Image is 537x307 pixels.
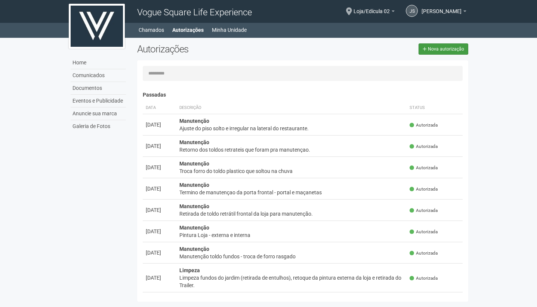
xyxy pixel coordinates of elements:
div: [DATE] [146,121,173,128]
th: Data [143,102,176,114]
div: Pintura Loja - externa e interna [179,231,404,239]
strong: Manutenção [179,296,209,302]
strong: Limpeza [179,267,200,273]
div: [DATE] [146,274,173,282]
span: Nova autorização [428,46,464,52]
div: Termino de manutençao da porta frontal - portal e maçanetas [179,189,404,196]
strong: Manutenção [179,118,209,124]
a: Autorizações [172,25,204,35]
a: Home [71,57,126,69]
div: Retorno dos toldos retrateis que foram pra manutençao. [179,146,404,153]
div: [DATE] [146,249,173,256]
span: Autorizada [410,229,438,235]
span: Jessica Sanchez [422,1,462,14]
a: Loja/Edícula 02 [354,9,395,15]
span: Autorizada [410,275,438,282]
span: Autorizada [410,250,438,256]
div: [DATE] [146,206,173,214]
a: Comunicados [71,69,126,82]
span: Loja/Edícula 02 [354,1,390,14]
div: Manutenção toldo fundos - troca de forro rasgado [179,253,404,260]
h2: Autorizações [137,43,297,55]
span: Autorizada [410,122,438,128]
div: [DATE] [146,185,173,192]
a: Documentos [71,82,126,95]
strong: Manutenção [179,225,209,231]
a: Anuncie sua marca [71,107,126,120]
a: Nova autorização [419,43,468,55]
img: logo.jpg [69,4,125,49]
span: Autorizada [410,186,438,192]
span: Vogue Square Life Experience [137,7,252,18]
div: [DATE] [146,164,173,171]
span: Autorizada [410,143,438,150]
div: Retirada de toldo retrátil frontal da loja para manutenção. [179,210,404,218]
strong: Manutenção [179,246,209,252]
div: Ajuste do piso solto e irregular na lateral do restaurante. [179,125,404,132]
a: Minha Unidade [212,25,247,35]
h4: Passadas [143,92,463,98]
a: Galeria de Fotos [71,120,126,133]
strong: Manutenção [179,182,209,188]
div: [DATE] [146,228,173,235]
div: Troca forro do toldo plastico que soltou na chuva [179,167,404,175]
a: Eventos e Publicidade [71,95,126,107]
strong: Manutenção [179,203,209,209]
strong: Manutenção [179,161,209,167]
th: Descrição [176,102,407,114]
div: [DATE] [146,142,173,150]
span: Autorizada [410,207,438,214]
div: Limpeza fundos do jardim (retirada de entulhos), retoque da pintura externa da loja e retirada do... [179,274,404,289]
strong: Manutenção [179,139,209,145]
a: [PERSON_NAME] [422,9,466,15]
th: Status [407,102,463,114]
a: JS [406,5,418,17]
a: Chamados [139,25,164,35]
span: Autorizada [410,165,438,171]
